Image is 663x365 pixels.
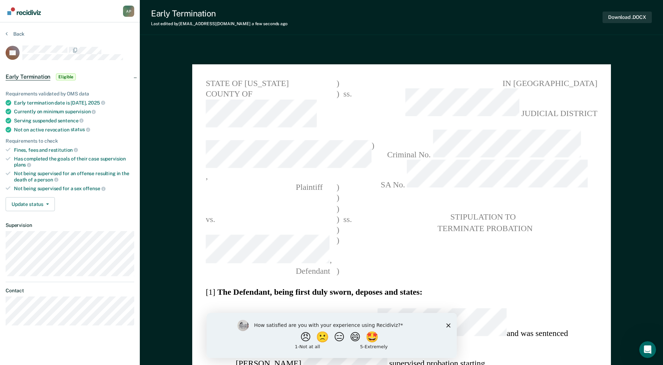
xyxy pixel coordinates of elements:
[206,78,336,89] span: STATE OF [US_STATE]
[639,341,656,358] iframe: Intercom live chat
[6,222,134,228] dt: Supervision
[337,203,339,214] span: )
[337,214,339,224] span: )
[14,127,134,133] div: Not on active revocation
[371,89,597,119] span: JUDICIAL DISTRICT
[337,235,339,266] span: )
[207,313,457,358] iframe: Survey by Kim from Recidiviz
[337,78,339,89] span: )
[7,7,41,15] img: Recidiviz
[6,288,134,294] dt: Contact
[206,214,215,223] span: vs.
[206,235,336,266] span: ,
[151,21,288,26] div: Last edited by [EMAIL_ADDRESS][DOMAIN_NAME]
[65,109,96,114] span: supervision
[206,89,336,130] span: COUNTY OF
[371,130,597,160] span: Criminal No.
[252,21,288,26] span: a few seconds ago
[371,160,597,191] span: SA No.
[337,89,339,130] span: )
[88,100,105,106] span: 2025
[371,78,597,89] span: IN [GEOGRAPHIC_DATA]
[6,138,134,144] div: Requirements to check
[14,100,134,106] div: Early termination date is [DATE],
[58,118,84,123] span: sentence
[71,127,90,132] span: status
[123,6,134,17] button: Profile dropdown button
[14,108,134,115] div: Currently on minimum
[206,182,323,191] span: Plaintiff
[14,171,134,182] div: Not being supervised for an offense resulting in the death of a
[14,147,134,153] div: Fines, fees and
[603,12,652,23] button: Download .DOCX
[14,117,134,124] div: Serving suspended
[206,141,372,181] span: ,
[151,8,288,19] div: Early Termination
[6,197,55,211] button: Update status
[339,89,355,130] span: ss.
[337,181,339,192] span: )
[14,185,134,192] div: Not being supervised for a sex
[49,147,78,153] span: restitution
[123,6,134,17] div: A P
[337,192,339,203] span: )
[6,31,24,37] button: Back
[206,287,597,298] section: [1]
[217,288,423,297] strong: The Defendant, being first duly sworn, deposes and states:
[6,73,50,80] span: Early Termination
[37,177,58,182] span: person
[337,224,339,235] span: )
[339,214,355,224] span: ss.
[337,265,339,276] span: )
[371,212,597,233] pre: STIPULATION TO TERMINATE PROBATION
[14,156,134,168] div: Has completed the goals of their case supervision
[14,162,31,167] span: plans
[83,186,106,191] span: offense
[56,73,76,80] span: Eligible
[6,91,134,97] div: Requirements validated by OMS data
[206,266,330,275] span: Defendant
